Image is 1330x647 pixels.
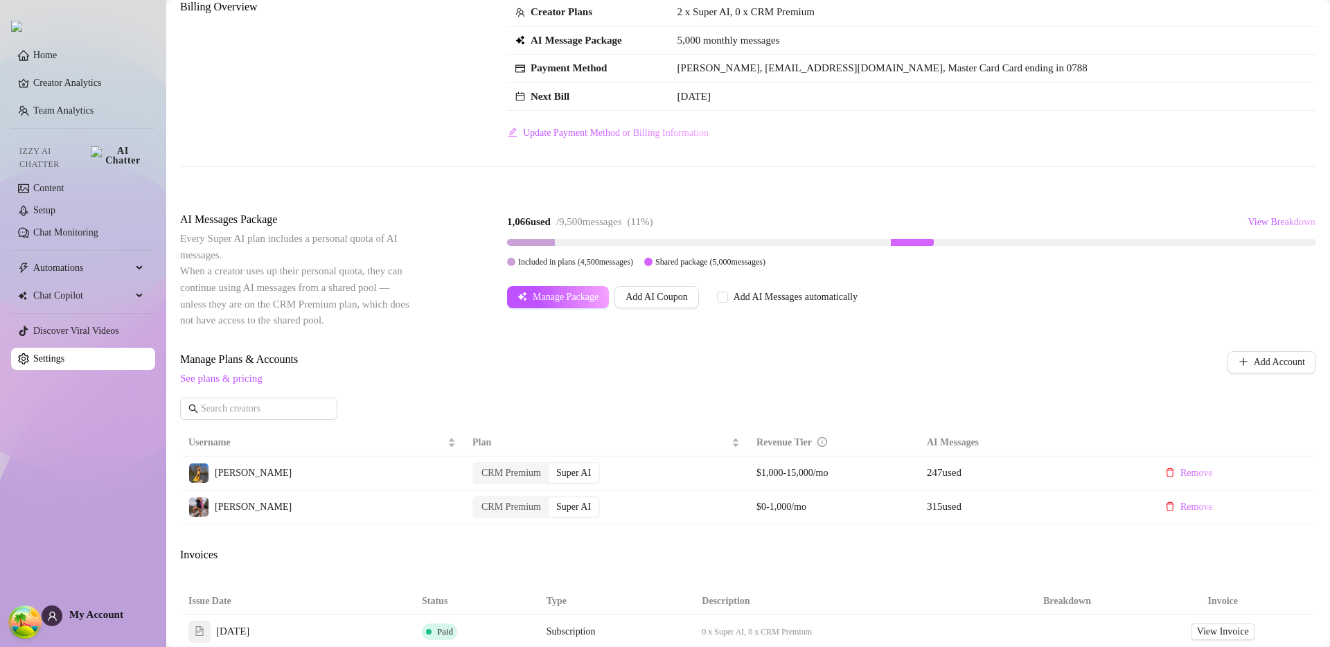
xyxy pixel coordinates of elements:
[216,623,249,640] span: [DATE]
[523,127,709,139] span: Update Payment Method or Billing Information
[189,497,209,517] img: Tanya
[628,216,653,227] span: ( 11 %)
[33,285,132,307] span: Chat Copilot
[472,462,600,484] div: segmented control
[556,216,622,227] span: / 9,500 messages
[1197,624,1249,639] span: View Invoice
[180,373,263,384] a: See plans & pricing
[19,145,85,171] span: Izzy AI Chatter
[677,91,711,102] span: [DATE]
[531,91,569,102] strong: Next Bill
[626,292,687,303] span: Add AI Coupon
[531,6,592,17] strong: Creator Plans
[533,292,598,303] span: Manage Package
[472,496,600,518] div: segmented control
[189,463,209,483] img: Tanya
[180,351,1133,368] span: Manage Plans & Accounts
[507,216,551,227] strong: 1,066 used
[927,467,961,478] span: 247 used
[919,429,1146,457] th: AI Messages
[748,490,919,524] td: $0-1,000/mo
[1165,502,1175,511] span: delete
[1254,357,1305,368] span: Add Account
[1154,462,1224,484] button: Remove
[1191,623,1254,640] a: View Invoice
[549,497,598,517] div: Super AI
[18,291,27,301] img: Chat Copilot
[1005,588,1130,615] th: Breakdown
[215,468,292,478] span: [PERSON_NAME]
[734,290,858,305] div: Add AI Messages automatically
[508,127,517,137] span: edit
[927,501,961,512] span: 315 used
[1239,357,1248,366] span: plus
[817,437,827,447] span: info-circle
[414,588,538,615] th: Status
[437,626,453,637] span: Paid
[549,463,598,483] div: Super AI
[702,627,812,637] span: 0 x Super AI, 0 x CRM Premium
[614,286,698,308] button: Add AI Coupon
[472,435,729,450] span: Plan
[515,64,525,73] span: credit-card
[531,35,622,46] strong: AI Message Package
[180,429,464,457] th: Username
[188,435,445,450] span: Username
[188,404,198,414] span: search
[33,105,94,116] a: Team Analytics
[474,497,549,517] div: CRM Premium
[33,72,144,94] a: Creator Analytics
[47,611,57,621] span: user
[91,146,144,166] img: AI Chatter
[201,401,318,416] input: Search creators
[515,91,525,101] span: calendar
[531,62,607,73] strong: Payment Method
[507,122,709,144] button: Update Payment Method or Billing Information
[69,609,123,620] span: My Account
[677,6,815,17] span: 2 x Super AI, 0 x CRM Premium
[474,463,549,483] div: CRM Premium
[33,183,64,193] a: Content
[33,257,132,279] span: Automations
[1227,351,1316,373] button: Add Account
[693,588,1004,615] th: Description
[33,353,64,364] a: Settings
[180,588,414,615] th: Issue Date
[33,205,55,215] a: Setup
[180,211,413,228] span: AI Messages Package
[756,437,812,447] span: Revenue Tier
[1165,468,1175,477] span: delete
[538,588,694,615] th: Type
[547,626,596,637] span: Subscription
[677,33,780,49] span: 5,000 monthly messages
[33,50,57,60] a: Home
[33,227,98,238] a: Chat Monitoring
[515,8,525,17] span: team
[11,21,22,32] img: logo.svg
[1180,502,1213,513] span: Remove
[677,62,1088,73] span: [PERSON_NAME], [EMAIL_ADDRESS][DOMAIN_NAME], Master Card Card ending in 0788
[1154,496,1224,518] button: Remove
[1248,217,1315,228] span: View Breakdown
[1129,588,1316,615] th: Invoice
[180,233,409,326] span: Every Super AI plan includes a personal quota of AI messages. When a creator uses up their person...
[748,457,919,490] td: $1,000-15,000/mo
[507,286,609,308] button: Manage Package
[18,263,29,274] span: thunderbolt
[1180,468,1213,479] span: Remove
[655,257,765,267] span: Shared package ( 5,000 messages)
[464,429,748,457] th: Plan
[180,547,413,563] span: Invoices
[33,326,119,336] a: Discover Viral Videos
[11,608,39,636] button: Open Tanstack query devtools
[215,502,292,512] span: [PERSON_NAME]
[1247,211,1316,233] button: View Breakdown
[195,626,204,636] span: file-text
[518,257,633,267] span: Included in plans ( 4,500 messages)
